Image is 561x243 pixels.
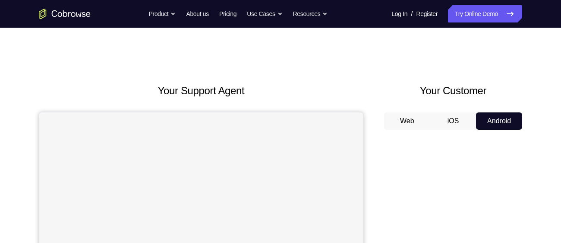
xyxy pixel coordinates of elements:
h2: Your Customer [384,83,522,99]
button: Use Cases [247,5,282,22]
a: Log In [391,5,407,22]
button: Android [476,112,522,130]
a: Register [416,5,438,22]
button: Web [384,112,430,130]
a: About us [186,5,208,22]
button: iOS [430,112,476,130]
h2: Your Support Agent [39,83,363,99]
button: Product [149,5,176,22]
a: Try Online Demo [448,5,522,22]
a: Go to the home page [39,9,91,19]
span: / [411,9,413,19]
button: Resources [293,5,328,22]
a: Pricing [219,5,236,22]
